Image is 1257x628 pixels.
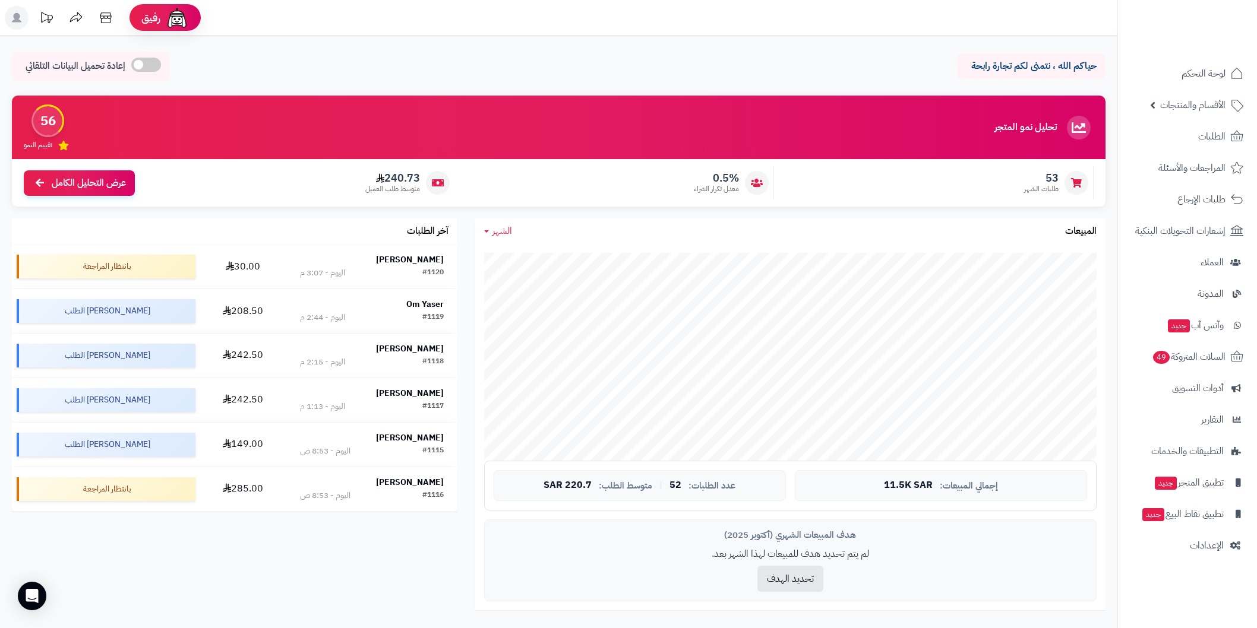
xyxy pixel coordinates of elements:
[966,59,1097,73] p: حياكم الله ، نتمنى لكم تجارة رابحة
[407,226,449,237] h3: آخر الطلبات
[17,388,195,412] div: [PERSON_NAME] الطلب
[994,122,1057,133] h3: تحليل نمو المتجر
[26,59,125,73] span: إعادة تحميل البيانات التلقائي
[1125,342,1250,371] a: السلات المتروكة49
[17,477,195,501] div: بانتظار المراجعة
[757,566,823,592] button: تحديد الهدف
[494,529,1087,541] div: هدف المبيعات الشهري (أكتوبر 2025)
[1172,380,1224,397] span: أدوات التسويق
[1151,443,1224,459] span: التطبيقات والخدمات
[1125,154,1250,182] a: المراجعات والأسئلة
[300,401,345,413] div: اليوم - 1:13 م
[1135,223,1226,239] span: إشعارات التحويلات البنكية
[884,480,933,491] span: 11.5K SAR
[52,176,126,190] span: عرض التحليل الكامل
[694,184,739,194] span: معدل تكرار الشراء
[31,6,61,33] a: تحديثات المنصة
[1158,160,1226,176] span: المراجعات والأسئلة
[1198,286,1224,302] span: المدونة
[1125,311,1250,340] a: وآتس آبجديد
[1125,405,1250,434] a: التقارير
[18,582,46,610] div: Open Intercom Messenger
[300,490,350,502] div: اليوم - 8:53 ص
[376,387,444,399] strong: [PERSON_NAME]
[1190,537,1224,554] span: الإعدادات
[1125,531,1250,560] a: الإعدادات
[1182,65,1226,82] span: لوحة التحكم
[376,342,444,355] strong: [PERSON_NAME]
[1125,185,1250,214] a: طلبات الإرجاع
[376,432,444,444] strong: [PERSON_NAME]
[1024,172,1059,185] span: 53
[141,11,160,25] span: رفيق
[300,445,350,457] div: اليوم - 8:53 ص
[406,298,444,310] strong: Om Yaser
[659,481,662,490] span: |
[1167,317,1224,334] span: وآتس آب
[200,423,286,467] td: 149.00
[300,267,345,279] div: اليوم - 3:07 م
[1176,32,1246,57] img: logo-2.png
[1201,411,1224,428] span: التقارير
[200,289,286,333] td: 208.50
[1155,477,1177,490] span: جديد
[376,476,444,489] strong: [PERSON_NAME]
[422,401,444,413] div: #1117
[1201,254,1224,271] span: العملاء
[17,255,195,278] div: بانتظار المراجعة
[1154,474,1224,491] span: تطبيق المتجر
[422,445,444,457] div: #1115
[940,481,998,491] span: إجمالي المبيعات:
[1125,280,1250,308] a: المدونة
[1125,437,1250,465] a: التطبيقات والخدمات
[492,224,512,238] span: الشهر
[17,299,195,323] div: [PERSON_NAME] الطلب
[1125,500,1250,528] a: تطبيق نقاط البيعجديد
[1153,351,1170,364] span: 49
[1125,468,1250,497] a: تطبيق المتجرجديد
[200,378,286,422] td: 242.50
[200,467,286,511] td: 285.00
[688,481,735,491] span: عدد الطلبات:
[484,224,512,238] a: الشهر
[1160,97,1226,113] span: الأقسام والمنتجات
[17,433,195,456] div: [PERSON_NAME] الطلب
[1198,128,1226,145] span: الطلبات
[1141,506,1224,522] span: تطبيق نقاط البيع
[17,344,195,367] div: [PERSON_NAME] الطلب
[494,547,1087,561] p: لم يتم تحديد هدف للمبيعات لهذا الشهر بعد.
[544,480,592,491] span: 220.7 SAR
[1024,184,1059,194] span: طلبات الشهر
[694,172,739,185] span: 0.5%
[1142,508,1164,521] span: جديد
[1125,59,1250,88] a: لوحة التحكم
[669,480,681,491] span: 52
[1177,191,1226,208] span: طلبات الإرجاع
[1125,122,1250,151] a: الطلبات
[165,6,189,30] img: ai-face.png
[24,140,52,150] span: تقييم النمو
[1125,374,1250,402] a: أدوات التسويق
[422,267,444,279] div: #1120
[300,356,345,368] div: اليوم - 2:15 م
[422,312,444,323] div: #1119
[200,245,286,288] td: 30.00
[200,334,286,378] td: 242.50
[1152,348,1226,365] span: السلات المتروكة
[599,481,652,491] span: متوسط الطلب:
[300,312,345,323] div: اليوم - 2:44 م
[24,170,135,196] a: عرض التحليل الكامل
[1065,226,1097,237] h3: المبيعات
[1168,319,1190,332] span: جديد
[422,490,444,502] div: #1116
[365,184,420,194] span: متوسط طلب العميل
[365,172,420,185] span: 240.73
[1125,217,1250,245] a: إشعارات التحويلات البنكية
[1125,248,1250,277] a: العملاء
[376,253,444,266] strong: [PERSON_NAME]
[422,356,444,368] div: #1118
